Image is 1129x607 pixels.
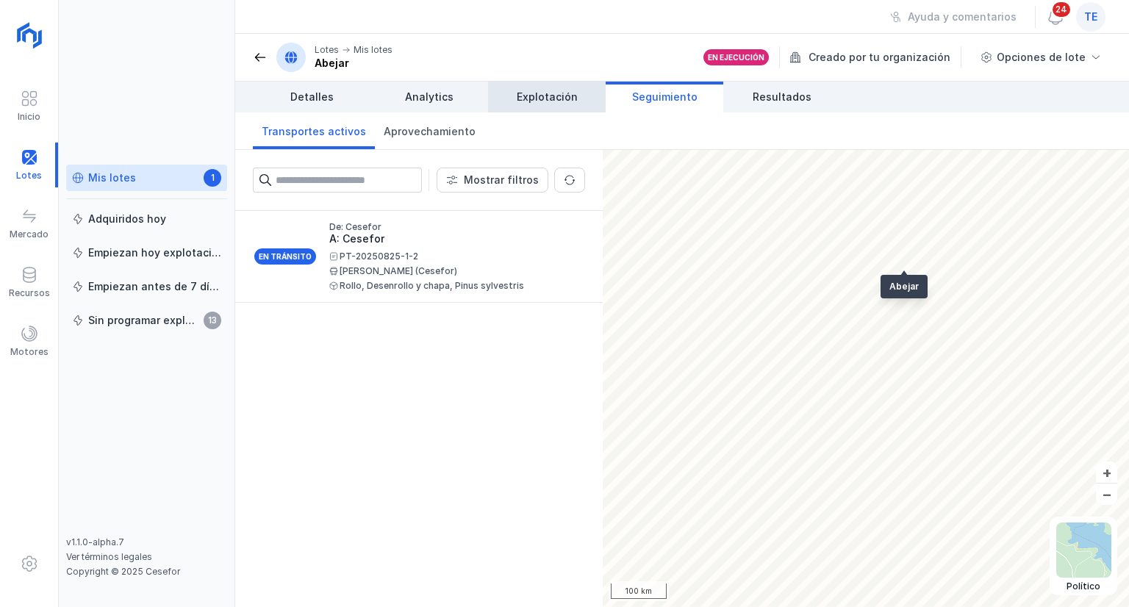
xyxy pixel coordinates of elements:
a: Empiezan hoy explotación [66,240,227,266]
div: En ejecución [708,52,764,62]
div: Copyright © 2025 Cesefor [66,566,227,578]
img: logoRight.svg [11,17,48,54]
a: Explotación [488,82,606,112]
a: Analytics [370,82,488,112]
div: Inicio [18,111,40,123]
a: Mis lotes1 [66,165,227,191]
div: Opciones de lote [997,50,1086,65]
a: Aprovechamiento [375,112,484,149]
a: Resultados [723,82,841,112]
a: Adquiridos hoy [66,206,227,232]
div: En tránsito [253,247,318,266]
div: v1.1.0-alpha.7 [66,536,227,548]
div: Rollo, Desenrollo y chapa, Pinus sylvestris [329,281,573,290]
a: Empiezan antes de 7 días [66,273,227,300]
div: A: Cesefor [329,231,573,246]
a: En tránsitoDe: CeseforA: CeseforPT-20250825-1-2[PERSON_NAME] (Cesefor)Rollo, Desenrollo y chapa, ... [235,211,603,303]
span: Transportes activos [262,124,366,139]
div: Abejar [315,56,393,71]
a: Transportes activos [253,112,375,149]
div: Motores [10,346,49,358]
a: Seguimiento [606,82,723,112]
button: Mostrar filtros [437,168,548,193]
a: Detalles [253,82,370,112]
span: Resultados [753,90,811,104]
img: political.webp [1056,522,1111,578]
span: 24 [1051,1,1072,18]
div: Sin programar explotación [88,313,199,328]
span: Aprovechamiento [384,124,476,139]
div: Mostrar filtros [464,173,539,187]
span: Analytics [405,90,454,104]
span: Seguimiento [632,90,698,104]
div: Mis lotes [88,170,136,185]
button: Ayuda y comentarios [881,4,1026,29]
div: Político [1056,581,1111,592]
div: PT-20250825-1-2 [329,252,573,261]
div: De: Cesefor [329,223,573,231]
div: Recursos [9,287,50,299]
button: + [1096,461,1117,483]
div: Adquiridos hoy [88,212,166,226]
span: Explotación [517,90,578,104]
button: – [1096,484,1117,505]
div: Lotes [315,44,339,56]
div: Mercado [10,229,49,240]
a: Sin programar explotación13 [66,307,227,334]
span: te [1084,10,1097,24]
span: 1 [204,169,221,187]
div: Creado por tu organización [789,46,964,68]
span: 13 [204,312,221,329]
div: Ayuda y comentarios [908,10,1017,24]
a: Ver términos legales [66,551,152,562]
div: Empiezan hoy explotación [88,245,221,260]
span: Detalles [290,90,334,104]
div: [PERSON_NAME] (Cesefor) [329,267,573,276]
div: Mis lotes [354,44,393,56]
div: Empiezan antes de 7 días [88,279,221,294]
